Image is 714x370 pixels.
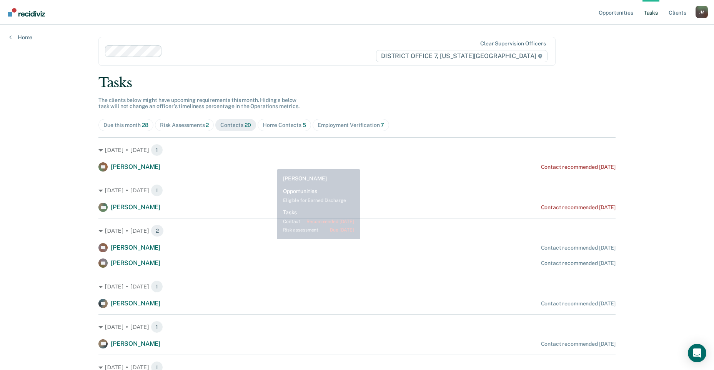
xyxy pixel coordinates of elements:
[111,340,160,347] span: [PERSON_NAME]
[541,164,616,170] div: Contact recommended [DATE]
[98,75,616,91] div: Tasks
[541,245,616,251] div: Contact recommended [DATE]
[98,280,616,293] div: [DATE] • [DATE] 1
[98,225,616,237] div: [DATE] • [DATE] 2
[142,122,148,128] span: 28
[541,260,616,267] div: Contact recommended [DATE]
[111,259,160,267] span: [PERSON_NAME]
[98,144,616,156] div: [DATE] • [DATE] 1
[381,122,384,128] span: 7
[111,300,160,307] span: [PERSON_NAME]
[151,280,163,293] span: 1
[480,40,546,47] div: Clear supervision officers
[111,163,160,170] span: [PERSON_NAME]
[303,122,306,128] span: 5
[98,321,616,333] div: [DATE] • [DATE] 1
[160,122,209,128] div: Risk Assessments
[245,122,251,128] span: 20
[696,6,708,18] button: Profile dropdown button
[9,34,32,41] a: Home
[696,6,708,18] div: J M
[151,225,164,237] span: 2
[541,300,616,307] div: Contact recommended [DATE]
[111,244,160,251] span: [PERSON_NAME]
[263,122,306,128] div: Home Contacts
[151,144,163,156] span: 1
[376,50,547,62] span: DISTRICT OFFICE 7, [US_STATE][GEOGRAPHIC_DATA]
[688,344,706,362] div: Open Intercom Messenger
[220,122,251,128] div: Contacts
[541,341,616,347] div: Contact recommended [DATE]
[111,203,160,211] span: [PERSON_NAME]
[98,97,300,110] span: The clients below might have upcoming requirements this month. Hiding a below task will not chang...
[98,184,616,197] div: [DATE] • [DATE] 1
[541,204,616,211] div: Contact recommended [DATE]
[151,184,163,197] span: 1
[103,122,148,128] div: Due this month
[8,8,45,17] img: Recidiviz
[206,122,209,128] span: 2
[151,321,163,333] span: 1
[318,122,384,128] div: Employment Verification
